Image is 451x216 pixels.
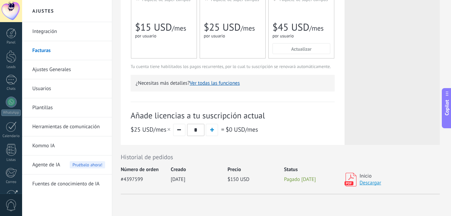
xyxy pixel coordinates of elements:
[32,155,60,175] span: Agente de IA
[32,79,105,98] a: Usuarios
[190,80,240,86] button: Ver todas las funciones
[360,173,381,179] span: Inicio
[272,21,309,34] span: $45 USD
[32,22,105,41] a: Integración
[228,176,263,183] span: $150 USD
[32,155,105,175] a: Agente de IA Pruébalo ahora!
[225,126,245,133] span: $0 USD
[171,166,228,173] div: Creado
[22,136,112,155] li: Kommo IA
[22,155,112,175] li: Agente de IA
[272,43,330,54] button: Actualizar
[228,166,284,173] div: Precio
[131,126,171,133] span: /mes
[1,110,21,116] div: WhatsApp
[22,22,112,41] li: Integración
[22,79,112,98] li: Usuarios
[1,65,21,69] div: Leads
[22,117,112,136] li: Herramientas de comunicación
[1,134,21,138] div: Calendario
[121,166,171,173] div: Número de orden
[136,80,330,86] p: ¿Necesitas más detalles?
[32,60,105,79] a: Ajustes Generales
[22,98,112,117] li: Plantillas
[1,40,21,45] div: Panel
[301,176,316,183] span: [DATE]
[131,64,335,69] p: Tu cuenta tiene habilitados los pagos recurrentes, por lo cual tu suscripción se renovará automát...
[221,126,224,133] span: =
[131,126,153,133] span: $25 USD
[1,158,21,162] div: Listas
[309,24,323,33] span: /mes
[121,153,440,161] span: Historial de pedidos
[131,110,335,121] span: Añade licencias a tu suscripción actual
[32,175,105,194] a: Fuentes de conocimiento de IA
[22,41,112,60] li: Facturas
[272,33,294,39] span: por usuario
[284,166,345,173] div: Status
[32,98,105,117] a: Plantillas
[360,180,381,186] a: Descargar
[22,60,112,79] li: Ajustes Generales
[32,41,105,60] a: Facturas
[225,126,258,133] span: /mes
[1,180,21,184] div: Correo
[171,176,228,183] span: [DATE]
[32,117,105,136] a: Herramientas de comunicación
[291,47,312,51] span: Actualizar
[32,136,105,155] a: Kommo IA
[284,176,300,183] span: Pagado
[70,161,105,168] span: Pruébalo ahora!
[444,100,450,115] span: Copilot
[22,175,112,193] li: Fuentes de conocimiento de IA
[121,176,170,183] span: #4397599
[1,87,21,91] div: Chats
